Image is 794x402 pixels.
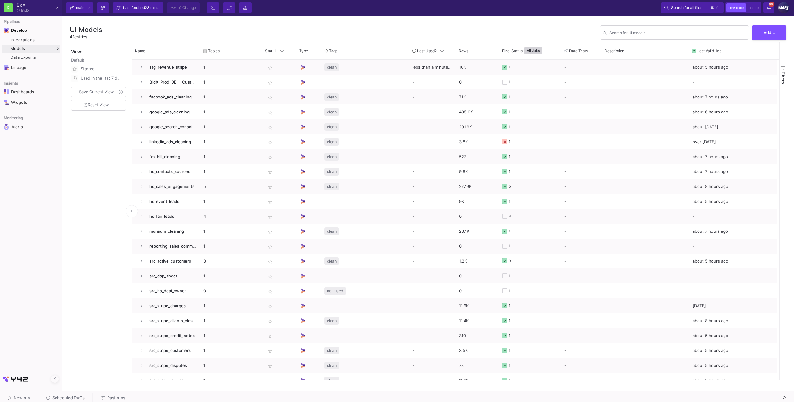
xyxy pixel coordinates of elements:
[203,254,259,268] p: 3
[456,283,499,298] div: 0
[509,284,510,298] div: 1
[697,48,721,53] span: Last Valid Job
[409,358,456,373] div: -
[203,224,259,239] p: 1
[327,373,337,388] span: clean
[52,395,85,400] span: Scheduled DAGs
[564,299,598,313] div: -
[70,64,127,74] button: Starred
[509,343,510,358] div: 1
[2,98,60,107] a: Navigation iconWidgets
[456,60,499,75] div: 16K
[265,48,272,53] span: Star
[203,284,259,298] p: 0
[2,87,60,97] a: Navigation iconDashboards
[11,28,20,33] div: Develop
[266,288,274,295] mat-icon: star_border
[2,53,60,62] a: Data Exports
[509,149,510,164] div: 1
[689,60,777,75] div: about 5 hours ago
[81,64,122,74] div: Starred
[564,179,598,194] div: -
[456,164,499,179] div: 9.8K
[266,273,274,280] mat-icon: star_border
[4,124,9,130] img: Navigation icon
[689,268,777,283] div: -
[11,65,51,70] div: Lineage
[689,194,777,209] div: about 5 hours ago
[456,179,499,194] div: 277.9K
[300,64,306,71] img: UI Model
[456,134,499,149] div: 3.8K
[564,164,598,179] div: -
[300,168,306,175] img: UI Model
[524,47,542,54] button: All Jobs
[300,377,306,384] img: UI Model
[327,120,337,134] span: clean
[564,75,598,89] div: -
[456,254,499,268] div: 1.2K
[135,48,145,53] span: Name
[327,164,337,179] span: clean
[71,57,127,64] div: Default
[146,75,197,89] span: BidX_Prod_DB___Customer_Performance_Data
[509,164,510,179] div: 1
[689,104,777,119] div: about 6 hours ago
[409,254,456,268] div: -
[266,94,274,101] mat-icon: star_border
[300,139,306,145] img: UI Model
[266,332,274,340] mat-icon: star_border
[300,213,306,220] img: UI Model
[203,239,259,254] p: 1
[11,55,59,60] div: Data Exports
[509,313,510,328] div: 1
[509,135,510,149] div: 1
[609,31,746,36] input: Search for name, tables, ...
[146,299,197,313] span: src_stripe_charges
[456,194,499,209] div: 9K
[456,373,499,388] div: 11.3K
[327,179,337,194] span: clean
[123,3,160,12] div: Last fetched
[689,343,777,358] div: about 5 hours ago
[146,328,197,343] span: src_stripe_credit_notes
[300,288,306,294] img: UI Model
[146,149,197,164] span: fastbill_cleaning
[456,104,499,119] div: 405.6K
[300,258,306,264] img: UI Model
[266,377,274,385] mat-icon: star_border
[203,75,259,89] p: 1
[459,48,468,53] span: Rows
[203,313,259,328] p: 1
[266,168,274,176] mat-icon: star_border
[564,149,598,164] div: -
[300,347,306,354] img: UI Model
[266,362,274,370] mat-icon: star_border
[456,328,499,343] div: 310
[329,48,337,53] span: Tags
[564,224,598,238] div: -
[76,3,84,12] span: main
[266,303,274,310] mat-icon: star_border
[81,74,122,83] div: Used in the last 7 days
[564,60,598,74] div: -
[689,328,777,343] div: about 5 hours ago
[509,120,510,134] div: 1
[203,358,259,373] p: 1
[763,2,774,13] button: 99+
[113,2,163,13] button: Last fetched23 minutes ago
[70,25,102,34] h3: UI Models
[671,3,702,12] span: Search for all files
[409,313,456,328] div: -
[409,134,456,149] div: -
[203,209,259,224] p: 4
[300,243,306,249] img: UI Model
[203,164,259,179] p: 1
[728,6,744,10] span: Low code
[769,2,774,7] span: 99+
[509,209,511,224] div: 4
[689,224,777,239] div: about 7 hours ago
[203,343,259,358] p: 1
[146,179,197,194] span: hs_sales_engagements
[435,48,437,53] span: 2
